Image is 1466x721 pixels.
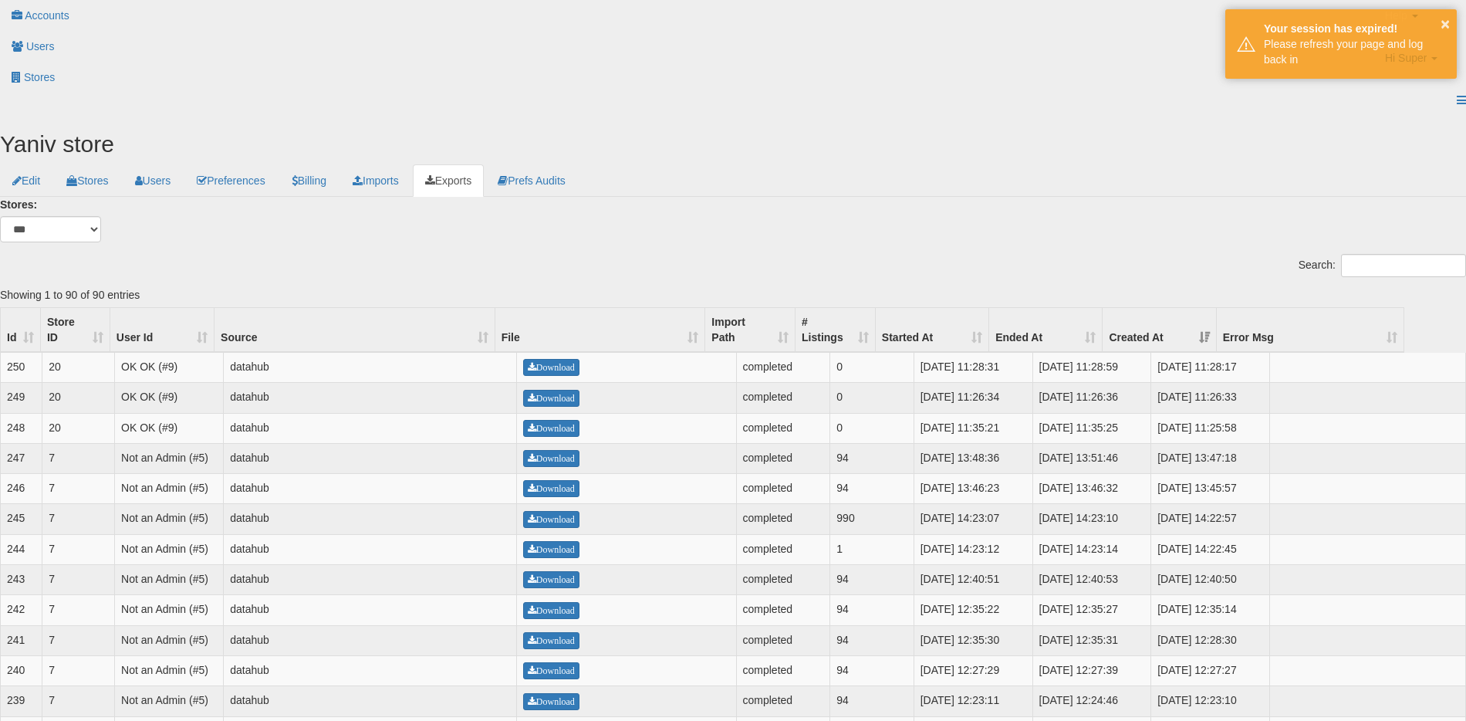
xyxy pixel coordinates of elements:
[528,363,575,372] span: Download
[914,503,1033,533] td: [DATE] 14:23:07
[830,594,914,625] td: 94
[914,382,1033,412] td: [DATE] 11:26:34
[1151,685,1270,716] td: [DATE] 12:23:10
[115,443,224,473] td: Not an Admin (#5)
[115,382,224,412] td: OK OK (#9)
[224,473,517,503] td: datahub
[523,359,579,376] a: Download
[528,484,575,493] span: Download
[914,685,1033,716] td: [DATE] 12:23:11
[830,473,914,503] td: 94
[1,625,42,655] td: 241
[42,382,115,412] td: 20
[914,655,1033,685] td: [DATE] 12:27:29
[1441,16,1450,32] button: ×
[528,454,575,463] span: Download
[1033,473,1152,503] td: [DATE] 13:46:32
[224,625,517,655] td: datahub
[224,594,517,625] td: datahub
[914,413,1033,443] td: [DATE] 11:35:21
[528,424,575,433] span: Download
[830,534,914,564] td: 1
[1151,534,1270,564] td: [DATE] 14:22:45
[224,413,517,443] td: datahub
[115,503,224,533] td: Not an Admin (#5)
[42,564,115,594] td: 7
[1033,503,1152,533] td: [DATE] 14:23:10
[523,511,579,528] a: Download
[737,564,831,594] td: completed
[224,685,517,716] td: datahub
[523,571,579,588] a: Download
[1151,655,1270,685] td: [DATE] 12:27:27
[25,9,69,22] span: Accounts
[523,662,579,679] a: Download
[523,632,579,649] a: Download
[1103,308,1216,353] th: Created At: activate to sort column ascending
[737,473,831,503] td: completed
[737,382,831,412] td: completed
[115,685,224,716] td: Not an Admin (#5)
[184,164,277,197] a: Preferences
[42,685,115,716] td: 7
[42,443,115,473] td: 7
[224,353,517,382] td: datahub
[1,382,42,412] td: 249
[523,450,579,467] a: Download
[115,534,224,564] td: Not an Admin (#5)
[115,594,224,625] td: Not an Admin (#5)
[1033,353,1152,382] td: [DATE] 11:28:59
[54,164,120,197] a: Stores
[1264,36,1445,67] div: Please refresh your page and log back in
[224,382,517,412] td: datahub
[1033,534,1152,564] td: [DATE] 14:23:14
[528,606,575,615] span: Download
[1033,625,1152,655] td: [DATE] 12:35:31
[495,308,706,353] th: File: activate to sort column ascending
[42,655,115,685] td: 7
[224,503,517,533] td: datahub
[830,382,914,412] td: 0
[1033,382,1152,412] td: [DATE] 11:26:36
[914,594,1033,625] td: [DATE] 12:35:22
[914,473,1033,503] td: [DATE] 13:46:23
[42,353,115,382] td: 20
[914,443,1033,473] td: [DATE] 13:48:36
[737,353,831,382] td: completed
[528,515,575,524] span: Download
[42,473,115,503] td: 7
[523,693,579,710] a: Download
[830,625,914,655] td: 94
[42,534,115,564] td: 7
[340,164,411,197] a: Imports
[523,602,579,619] a: Download
[830,564,914,594] td: 94
[1151,382,1270,412] td: [DATE] 11:26:33
[914,625,1033,655] td: [DATE] 12:35:30
[989,308,1103,353] th: Ended At: activate to sort column ascending
[42,503,115,533] td: 7
[115,625,224,655] td: Not an Admin (#5)
[830,503,914,533] td: 990
[115,473,224,503] td: Not an Admin (#5)
[413,164,484,197] a: Exports
[115,564,224,594] td: Not an Admin (#5)
[1,655,42,685] td: 240
[830,353,914,382] td: 0
[523,390,579,407] a: Download
[42,594,115,625] td: 7
[115,413,224,443] td: OK OK (#9)
[26,40,55,52] span: Users
[1,594,42,625] td: 242
[737,534,831,564] td: completed
[528,666,575,675] span: Download
[110,308,214,353] th: User Id: activate to sort column ascending
[528,697,575,706] span: Download
[279,164,339,197] a: Billing
[737,413,831,443] td: completed
[1151,503,1270,533] td: [DATE] 14:22:57
[115,353,224,382] td: OK OK (#9)
[830,413,914,443] td: 0
[1,503,42,533] td: 245
[876,308,989,353] th: Started At: activate to sort column ascending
